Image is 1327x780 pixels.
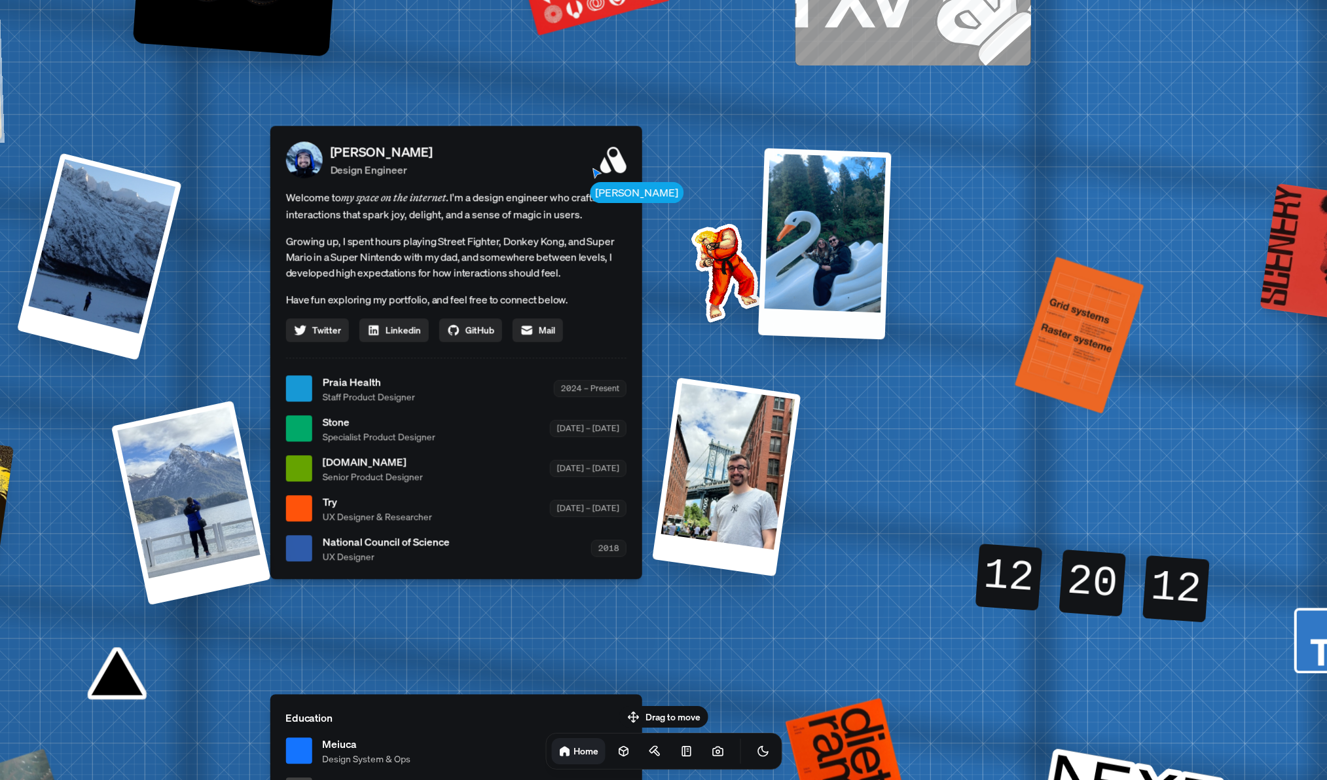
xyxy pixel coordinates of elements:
a: Home [551,738,605,764]
div: [DATE] – [DATE] [549,420,626,437]
span: Welcome to I'm a design engineer who crafts interactions that spark joy, delight, and a sense of ... [285,189,626,223]
span: Try [322,494,431,510]
span: Staff Product Designer [322,390,414,403]
span: [DOMAIN_NAME] [322,454,422,470]
img: Profile Picture [285,141,322,178]
a: Mail [512,318,562,342]
p: Growing up, I spent hours playing Street Fighter, Donkey Kong, and Super Mario in a Super Nintend... [285,233,626,280]
button: Toggle Theme [750,738,776,764]
p: Education [285,710,626,726]
span: National Council of Science [322,534,449,549]
p: Design Engineer [330,162,432,177]
div: [DATE] – [DATE] [549,500,626,517]
span: Meiuca [322,736,410,752]
span: GitHub [465,323,494,337]
div: 2024 – Present [553,381,626,397]
span: Praia Health [322,374,414,390]
span: UX Designer [322,549,449,563]
span: Design System & Ops [322,752,410,766]
p: Have fun exploring my portfolio, and feel free to connect below. [285,291,626,308]
a: Twitter [285,318,348,342]
a: Linkedin [359,318,428,342]
p: [PERSON_NAME] [330,142,432,162]
a: GitHub [439,318,501,342]
div: [DATE] – [DATE] [549,460,626,477]
span: Mail [538,323,554,337]
span: Stone [322,414,435,430]
span: Linkedin [385,323,420,337]
div: 2018 [591,540,626,557]
span: Senior Product Designer [322,470,422,483]
img: Profile example [657,204,789,336]
h1: Home [573,745,598,757]
span: Specialist Product Designer [322,430,435,443]
em: my space on the internet. [340,191,449,204]
span: UX Designer & Researcher [322,510,431,523]
span: Twitter [312,323,340,337]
